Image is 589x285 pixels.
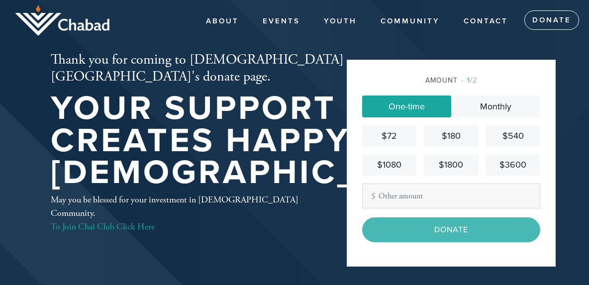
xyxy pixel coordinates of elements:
div: $72 [366,129,412,143]
a: $3600 [486,154,540,176]
span: 1 [467,76,470,85]
a: About [198,12,246,31]
a: $1080 [362,154,416,176]
div: May you be blessed for your investment in [DEMOGRAPHIC_DATA] Community. [51,193,314,233]
a: $1800 [424,154,478,176]
div: $1080 [366,158,412,172]
input: Other amount [362,184,540,208]
a: One-time [362,95,451,117]
a: $180 [424,125,478,147]
div: $540 [490,129,536,143]
a: YOUTH [316,12,364,31]
a: Donate [524,10,579,30]
img: logo_half.png [15,5,109,36]
div: $3600 [490,158,536,172]
a: COMMUNITY [373,12,447,31]
span: /2 [461,76,477,85]
a: To Join Chai Club Click Here [51,221,155,232]
a: Events [255,12,307,31]
h2: Thank you for coming to [DEMOGRAPHIC_DATA][GEOGRAPHIC_DATA]'s donate page. [51,52,478,85]
h1: Your support creates happy [DEMOGRAPHIC_DATA]! [51,93,478,189]
a: Monthly [451,95,540,117]
a: Contact [456,12,515,31]
a: $540 [486,125,540,147]
a: $72 [362,125,416,147]
div: $180 [428,129,474,143]
div: $1800 [428,158,474,172]
div: Amount [362,75,540,86]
